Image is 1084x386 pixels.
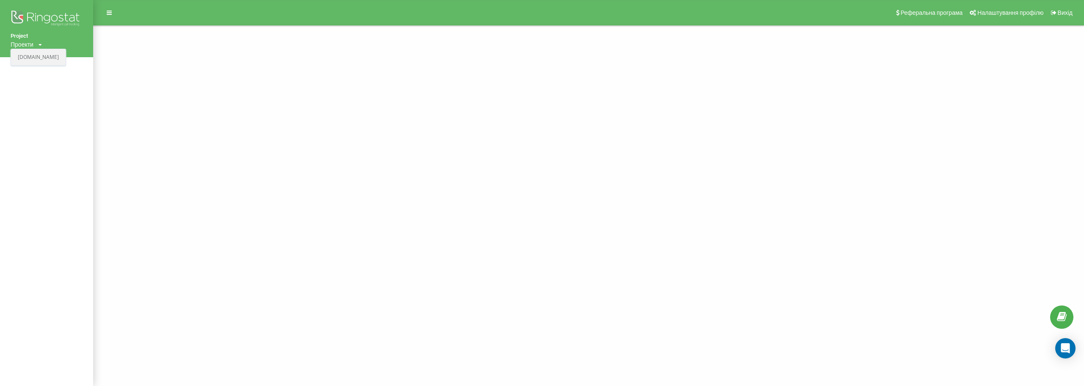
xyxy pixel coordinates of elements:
span: Реферальна програма [901,9,963,16]
a: [DOMAIN_NAME] [18,54,59,61]
div: Проекти [11,40,33,49]
span: Налаштування профілю [977,9,1043,16]
div: Open Intercom Messenger [1055,338,1076,358]
img: Ringostat logo [11,8,83,30]
a: Project [11,32,83,40]
span: Вихід [1058,9,1073,16]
